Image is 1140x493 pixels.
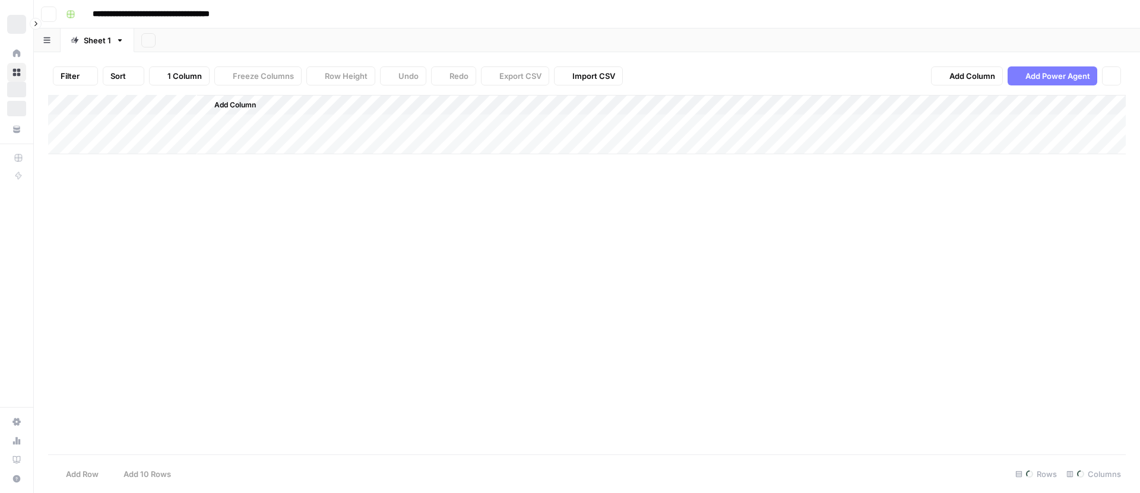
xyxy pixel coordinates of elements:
[325,70,368,82] span: Row Height
[306,66,375,85] button: Row Height
[48,465,106,484] button: Add Row
[1008,66,1097,85] button: Add Power Agent
[931,66,1003,85] button: Add Column
[7,412,26,431] a: Settings
[7,450,26,469] a: Learning Hub
[61,28,134,52] a: Sheet 1
[481,66,549,85] button: Export CSV
[233,70,294,82] span: Freeze Columns
[554,66,623,85] button: Import CSV
[7,120,26,139] a: Your Data
[110,70,126,82] span: Sort
[61,70,80,82] span: Filter
[123,468,171,480] span: Add 10 Rows
[380,66,426,85] button: Undo
[7,431,26,450] a: Usage
[1062,465,1126,484] div: Columns
[103,66,144,85] button: Sort
[449,70,468,82] span: Redo
[149,66,210,85] button: 1 Column
[7,44,26,63] a: Home
[53,66,98,85] button: Filter
[949,70,995,82] span: Add Column
[66,468,99,480] span: Add Row
[167,70,202,82] span: 1 Column
[1011,465,1062,484] div: Rows
[7,63,26,82] a: Browse
[499,70,541,82] span: Export CSV
[214,100,256,110] span: Add Column
[7,469,26,488] button: Help + Support
[572,70,615,82] span: Import CSV
[214,66,302,85] button: Freeze Columns
[106,465,178,484] button: Add 10 Rows
[431,66,476,85] button: Redo
[84,34,111,46] div: Sheet 1
[398,70,419,82] span: Undo
[1025,70,1090,82] span: Add Power Agent
[199,97,261,113] button: Add Column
